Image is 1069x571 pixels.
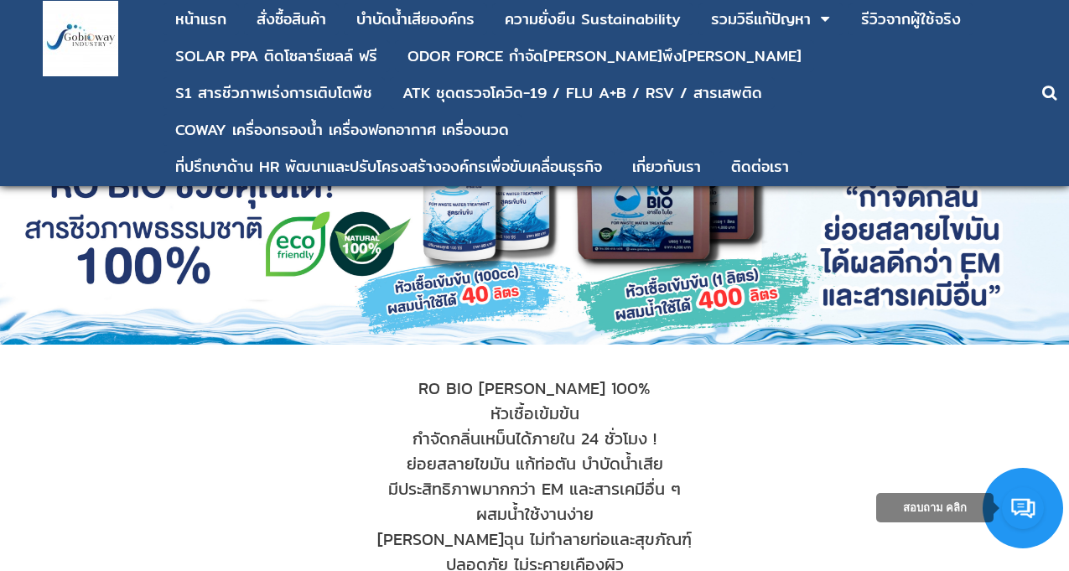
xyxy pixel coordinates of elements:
[257,3,326,35] a: สั่งซื้อสินค้า
[175,159,602,174] div: ที่ปรึกษาด้าน HR พัฒนาและปรับโครงสร้างองค์กรเพื่อขับเคลื่อนธุรกิจ
[505,12,681,27] div: ความยั่งยืน Sustainability
[632,151,701,183] a: เกี่ยวกับเรา
[257,12,326,27] div: สั่งซื้อสินค้า
[122,426,947,451] div: กำจัดกลิ่นเหม็นได้ภายใน 24 ชั่วโมง !
[175,40,377,72] a: SOLAR PPA ติดโซลาร์เซลล์ ฟรี
[43,1,118,76] img: large-1644130236041.jpg
[356,3,475,35] a: บําบัดน้ำเสียองค์กร
[175,3,226,35] a: หน้าแรก
[731,159,789,174] div: ติดต่อเรา
[861,3,961,35] a: รีวิวจากผู้ใช้จริง
[903,501,968,514] span: สอบถาม คลิก
[175,77,372,109] a: S1 สารชีวภาพเร่งการเติบโตพืช
[632,159,701,174] div: เกี่ยวกับเรา
[402,77,762,109] a: ATK ชุดตรวจโควิด-19 / FLU A+B / RSV / สารเสพติด
[175,49,377,64] div: SOLAR PPA ติดโซลาร์เซลล์ ฟรี
[122,376,947,426] div: RO BIO [PERSON_NAME] 100% หัวเชื้อเข้มข้น
[407,49,802,64] div: ODOR FORCE กำจัด[PERSON_NAME]พึง[PERSON_NAME]
[731,151,789,183] a: ติดต่อเรา
[402,86,762,101] div: ATK ชุดตรวจโควิด-19 / FLU A+B / RSV / สารเสพติด
[711,3,811,35] a: รวมวิธีแก้ปัญหา
[861,12,961,27] div: รีวิวจากผู้ใช้จริง
[122,476,947,501] div: มีประสิทธิภาพมากกว่า EM และสารเคมีอื่น ๆ
[175,151,602,183] a: ที่ปรึกษาด้าน HR พัฒนาและปรับโครงสร้างองค์กรเพื่อขับเคลื่อนธุรกิจ
[711,12,811,27] div: รวมวิธีแก้ปัญหา
[356,12,475,27] div: บําบัดน้ำเสียองค์กร
[407,40,802,72] a: ODOR FORCE กำจัด[PERSON_NAME]พึง[PERSON_NAME]
[122,451,947,476] div: ย่อยสลายไขมัน แก้ท่อตัน บำบัดน้ำเสีย
[175,86,372,101] div: S1 สารชีวภาพเร่งการเติบโตพืช
[175,12,226,27] div: หน้าแรก
[175,114,509,146] a: COWAY เครื่องกรองน้ำ เครื่องฟอกอากาศ เครื่องนวด
[175,122,509,138] div: COWAY เครื่องกรองน้ำ เครื่องฟอกอากาศ เครื่องนวด
[505,3,681,35] a: ความยั่งยืน Sustainability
